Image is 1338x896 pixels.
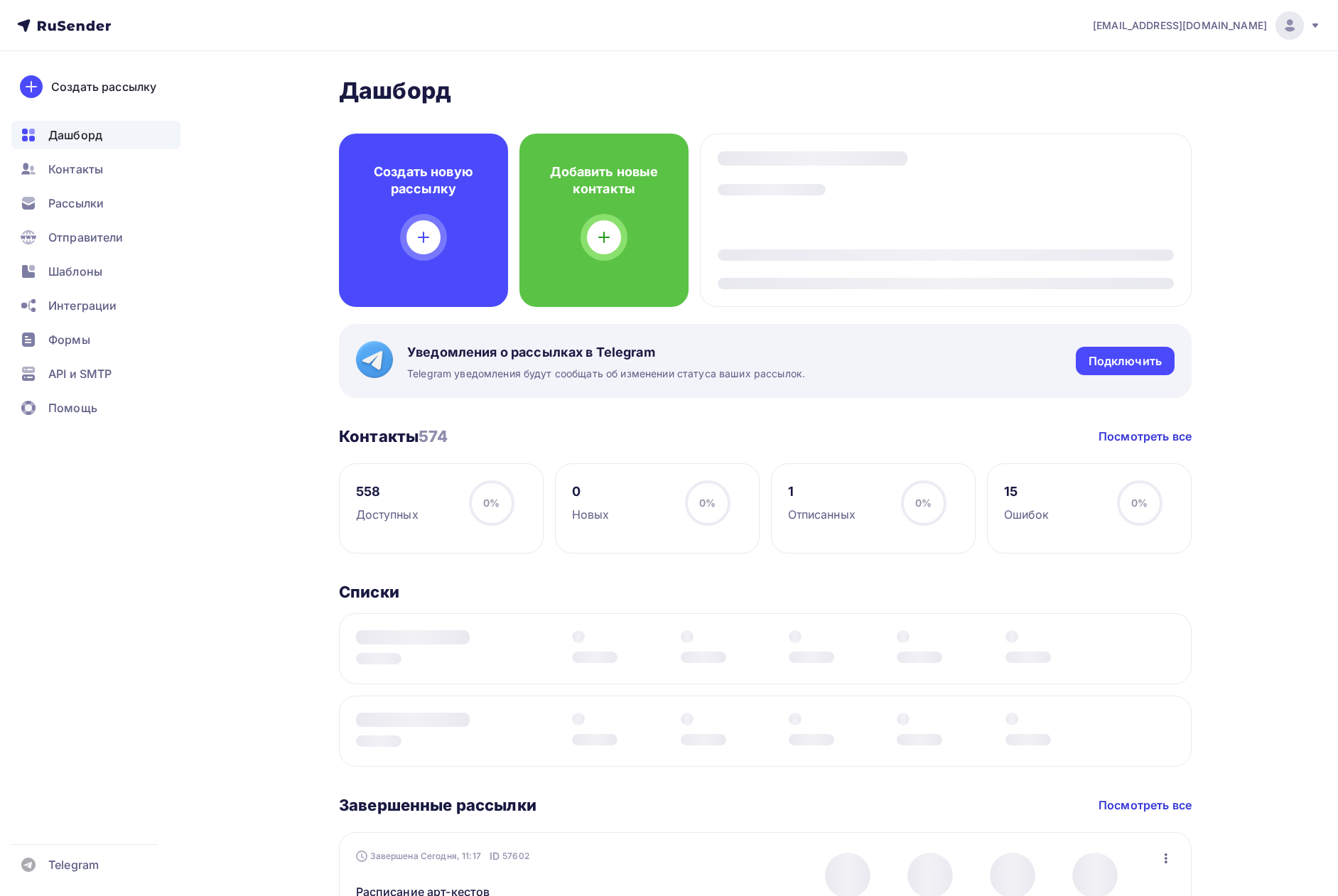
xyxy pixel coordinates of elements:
[339,795,536,815] h3: Завершенные рассылки
[542,163,666,198] h4: Добавить новые контакты
[407,367,805,381] span: Telegram уведомления будут сообщать об изменении статуса ваших рассылок.
[48,263,102,280] span: Шаблоны
[407,344,805,361] span: Уведомления о рассылках в Telegram
[11,325,180,354] a: Формы
[339,426,448,446] h3: Контакты
[11,155,180,183] a: Контакты
[11,257,180,286] a: Шаблоны
[490,849,500,863] span: ID
[48,195,104,212] span: Рассылки
[362,163,485,198] h4: Создать новую рассылку
[1099,428,1192,445] a: Посмотреть все
[339,582,399,602] h3: Списки
[48,161,103,178] span: Контакты
[48,856,99,873] span: Telegram
[356,849,529,863] div: Завершена Сегодня, 11:17
[788,506,856,523] div: Отписанных
[699,497,716,509] span: 0%
[339,77,1192,105] h2: Дашборд
[48,365,112,382] span: API и SMTP
[48,126,102,144] span: Дашборд
[356,506,419,523] div: Доступных
[572,506,610,523] div: Новых
[48,399,97,416] span: Помощь
[11,189,180,217] a: Рассылки
[1004,506,1050,523] div: Ошибок
[51,78,156,95] div: Создать рассылку
[1093,11,1321,40] a: [EMAIL_ADDRESS][DOMAIN_NAME]
[572,483,610,500] div: 0
[48,229,124,246] span: Отправители
[1004,483,1050,500] div: 15
[483,497,500,509] span: 0%
[1131,497,1148,509] span: 0%
[788,483,856,500] div: 1
[1093,18,1267,33] span: [EMAIL_ADDRESS][DOMAIN_NAME]
[356,483,419,500] div: 558
[502,849,529,863] span: 57602
[11,121,180,149] a: Дашборд
[48,297,117,314] span: Интеграции
[11,223,180,252] a: Отправители
[1099,797,1192,814] a: Посмотреть все
[419,427,448,446] span: 574
[915,497,932,509] span: 0%
[1089,353,1162,369] div: Подключить
[48,331,90,348] span: Формы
